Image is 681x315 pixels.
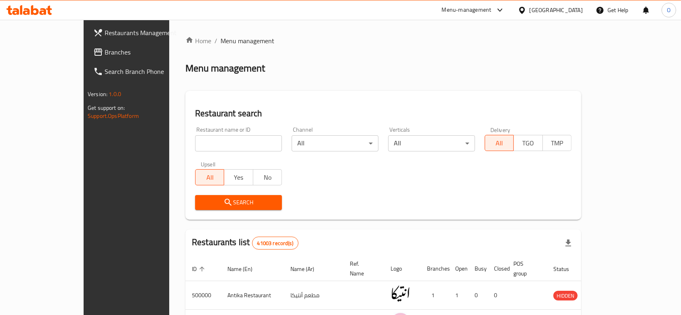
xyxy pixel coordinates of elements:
span: Search Branch Phone [105,67,191,76]
th: Busy [468,256,488,281]
a: Home [185,36,211,46]
button: Search [195,195,282,210]
td: 500000 [185,281,221,310]
button: No [253,169,282,185]
th: Open [449,256,468,281]
td: 1 [420,281,449,310]
span: Version: [88,89,107,99]
th: Branches [420,256,449,281]
span: Ref. Name [350,259,374,278]
div: Total records count [252,237,298,250]
div: Menu-management [442,5,492,15]
div: All [292,135,378,151]
td: 0 [488,281,507,310]
span: All [199,172,221,183]
span: Get support on: [88,103,125,113]
img: Antika Restaurant [391,283,411,304]
th: Closed [488,256,507,281]
span: POS group [513,259,537,278]
span: Name (Ar) [290,264,325,274]
a: Support.OpsPlatform [88,111,139,121]
a: Search Branch Phone [87,62,198,81]
span: 1.0.0 [109,89,121,99]
h2: Restaurant search [195,107,572,120]
span: ID [192,264,207,274]
span: Yes [227,172,250,183]
a: Branches [87,42,198,62]
li: / [214,36,217,46]
th: Logo [384,256,420,281]
h2: Menu management [185,62,265,75]
div: [GEOGRAPHIC_DATA] [530,6,583,15]
td: 0 [468,281,488,310]
td: 1 [449,281,468,310]
div: Export file [559,233,578,253]
button: TGO [513,135,542,151]
span: TMP [546,137,568,149]
div: All [388,135,475,151]
span: Search [202,197,275,208]
button: All [485,135,514,151]
span: Restaurants Management [105,28,191,38]
td: مطعم أنتيكا [284,281,343,310]
span: O [667,6,670,15]
span: Name (En) [227,264,263,274]
td: Antika Restaurant [221,281,284,310]
span: 41003 record(s) [252,239,298,247]
span: Status [553,264,580,274]
span: All [488,137,511,149]
span: No [256,172,279,183]
input: Search for restaurant name or ID.. [195,135,282,151]
button: TMP [542,135,572,151]
span: TGO [517,137,539,149]
button: All [195,169,224,185]
h2: Restaurants list [192,236,298,250]
span: Menu management [221,36,274,46]
span: HIDDEN [553,291,578,300]
nav: breadcrumb [185,36,581,46]
button: Yes [224,169,253,185]
a: Restaurants Management [87,23,198,42]
label: Delivery [490,127,511,132]
label: Upsell [201,161,216,167]
span: Branches [105,47,191,57]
